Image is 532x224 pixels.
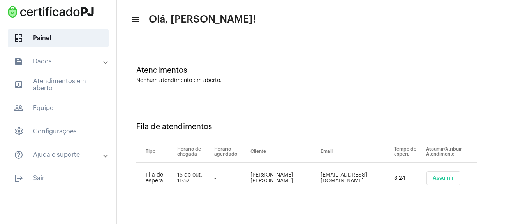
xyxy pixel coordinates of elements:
[175,141,212,163] th: Horário de chegada
[14,103,23,113] mat-icon: sidenav icon
[319,163,392,194] td: [EMAIL_ADDRESS][DOMAIN_NAME]
[5,145,116,164] mat-expansion-panel-header: sidenav iconAjuda e suporte
[14,80,23,89] mat-icon: sidenav icon
[426,171,460,185] button: Assumir
[149,13,256,26] span: Olá, [PERSON_NAME]!
[136,122,513,131] div: Fila de atendimentos
[8,122,109,141] span: Configurações
[136,141,175,163] th: Tipo
[426,171,477,185] mat-chip-list: selection
[131,15,139,24] mat-icon: sidenav icon
[8,169,109,187] span: Sair
[319,141,392,163] th: Email
[136,66,513,75] div: Atendimentos
[433,175,454,181] span: Assumir
[8,99,109,117] span: Equipe
[14,57,23,66] mat-icon: sidenav icon
[14,57,104,66] mat-panel-title: Dados
[8,75,109,94] span: Atendimentos em aberto
[14,173,23,183] mat-icon: sidenav icon
[14,150,23,159] mat-icon: sidenav icon
[212,141,248,163] th: Horário agendado
[14,33,23,43] span: sidenav icon
[136,163,175,194] td: Fila de espera
[175,163,212,194] td: 15 de out., 11:52
[248,163,319,194] td: [PERSON_NAME] [PERSON_NAME]
[5,52,116,71] mat-expansion-panel-header: sidenav iconDados
[8,29,109,47] span: Painel
[424,141,477,163] th: Assumir/Atribuir Atendimento
[14,127,23,136] span: sidenav icon
[248,141,319,163] th: Cliente
[392,141,424,163] th: Tempo de espera
[136,78,513,84] div: Nenhum atendimento em aberto.
[392,163,424,194] td: 3:24
[6,4,96,20] img: fba4626d-73b5-6c3e-879c-9397d3eee438.png
[14,150,104,159] mat-panel-title: Ajuda e suporte
[212,163,248,194] td: -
